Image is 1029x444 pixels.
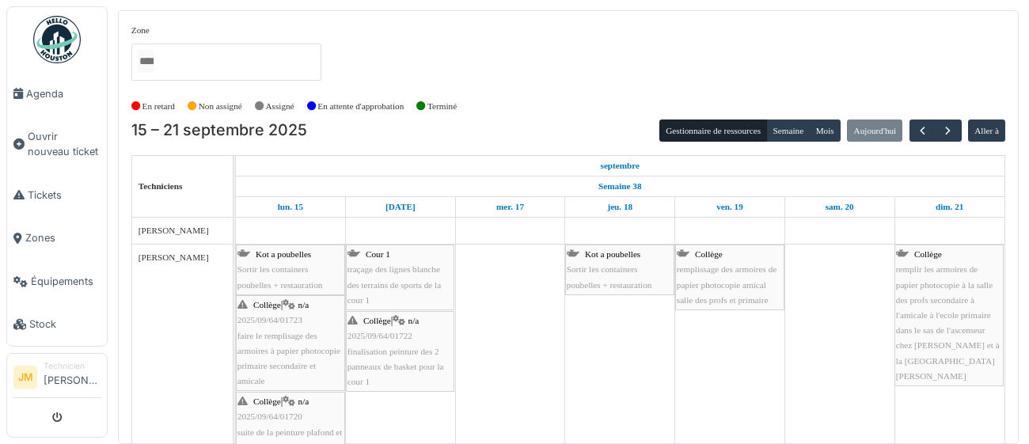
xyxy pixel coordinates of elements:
[131,121,307,140] h2: 15 – 21 septembre 2025
[659,120,767,142] button: Gestionnaire de ressources
[237,298,344,389] div: |
[131,24,150,37] label: Zone
[935,120,961,142] button: Suivant
[7,72,107,116] a: Agenda
[408,316,420,325] span: n/a
[317,100,404,113] label: En attente d'approbation
[594,176,645,196] a: Semaine 38
[29,317,101,332] span: Stock
[932,197,967,217] a: 21 septembre 2025
[199,100,242,113] label: Non assigné
[237,264,323,289] span: Sortir les containers poubelles + restauration
[253,300,281,309] span: Collège
[44,360,101,372] div: Technicien
[597,156,644,176] a: 15 septembre 2025
[7,303,107,347] a: Stock
[7,116,107,174] a: Ouvrir nouveau ticket
[253,397,281,406] span: Collège
[7,260,107,303] a: Équipements
[139,181,183,191] span: Techniciens
[914,249,942,259] span: Collège
[585,249,640,259] span: Kot a poubelles
[347,331,412,340] span: 2025/09/64/01722
[237,315,302,324] span: 2025/09/64/01723
[677,264,776,304] span: remplissage des armoires de papier photocopie amical salle des profs et primaire
[298,397,309,406] span: n/a
[712,197,747,217] a: 19 septembre 2025
[237,412,302,421] span: 2025/09/64/01720
[809,120,841,142] button: Mois
[13,366,37,389] li: JM
[366,249,390,259] span: Cour 1
[31,274,101,289] span: Équipements
[25,230,101,245] span: Zones
[603,197,636,217] a: 18 septembre 2025
[237,331,340,386] span: faire le remplisage des armoires à papier photocopie primaire secondaire et amicale
[968,120,1005,142] button: Aller à
[139,252,209,262] span: [PERSON_NAME]
[256,249,311,259] span: Kot a poubelles
[896,264,1000,380] span: remplir les armoires de papier photocopie à la salle des profs secondaire à l'amicale à l'ecole p...
[28,188,101,203] span: Tickets
[695,249,723,259] span: Collège
[567,264,652,289] span: Sortir les containers poubelles + restauration
[274,197,307,217] a: 15 septembre 2025
[363,316,391,325] span: Collège
[13,360,101,398] a: JM Technicien[PERSON_NAME]
[26,86,101,101] span: Agenda
[347,347,444,386] span: finalisation peinture des 2 panneaux de basket pour la cour 1
[909,120,936,142] button: Précédent
[347,264,441,304] span: traçage des lignes blanche des terrains de sports de la cour 1
[266,100,294,113] label: Assigné
[28,129,101,159] span: Ouvrir nouveau ticket
[766,120,810,142] button: Semaine
[44,360,101,394] li: [PERSON_NAME]
[142,100,175,113] label: En retard
[7,217,107,260] a: Zones
[139,226,209,235] span: [PERSON_NAME]
[347,313,453,389] div: |
[847,120,902,142] button: Aujourd'hui
[33,16,81,63] img: Badge_color-CXgf-gQk.svg
[427,100,457,113] label: Terminé
[7,173,107,217] a: Tickets
[382,197,420,217] a: 16 septembre 2025
[492,197,528,217] a: 17 septembre 2025
[298,300,309,309] span: n/a
[138,50,154,73] input: Tous
[822,197,858,217] a: 20 septembre 2025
